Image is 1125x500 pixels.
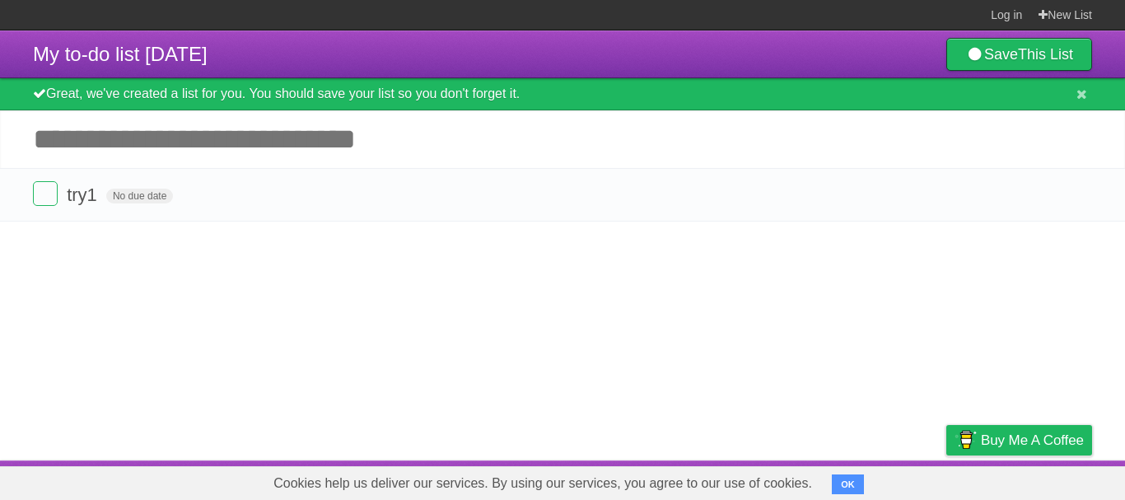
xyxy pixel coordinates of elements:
button: OK [832,474,864,494]
a: About [727,465,762,496]
label: Done [33,181,58,206]
a: Suggest a feature [988,465,1092,496]
a: Privacy [925,465,968,496]
span: No due date [106,189,173,203]
span: try1 [67,185,101,205]
b: This List [1018,46,1073,63]
img: Buy me a coffee [955,426,977,454]
span: My to-do list [DATE] [33,43,208,65]
a: Buy me a coffee [946,425,1092,456]
a: SaveThis List [946,38,1092,71]
span: Buy me a coffee [981,426,1084,455]
a: Developers [782,465,848,496]
span: Cookies help us deliver our services. By using our services, you agree to our use of cookies. [257,467,829,500]
a: Terms [869,465,905,496]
